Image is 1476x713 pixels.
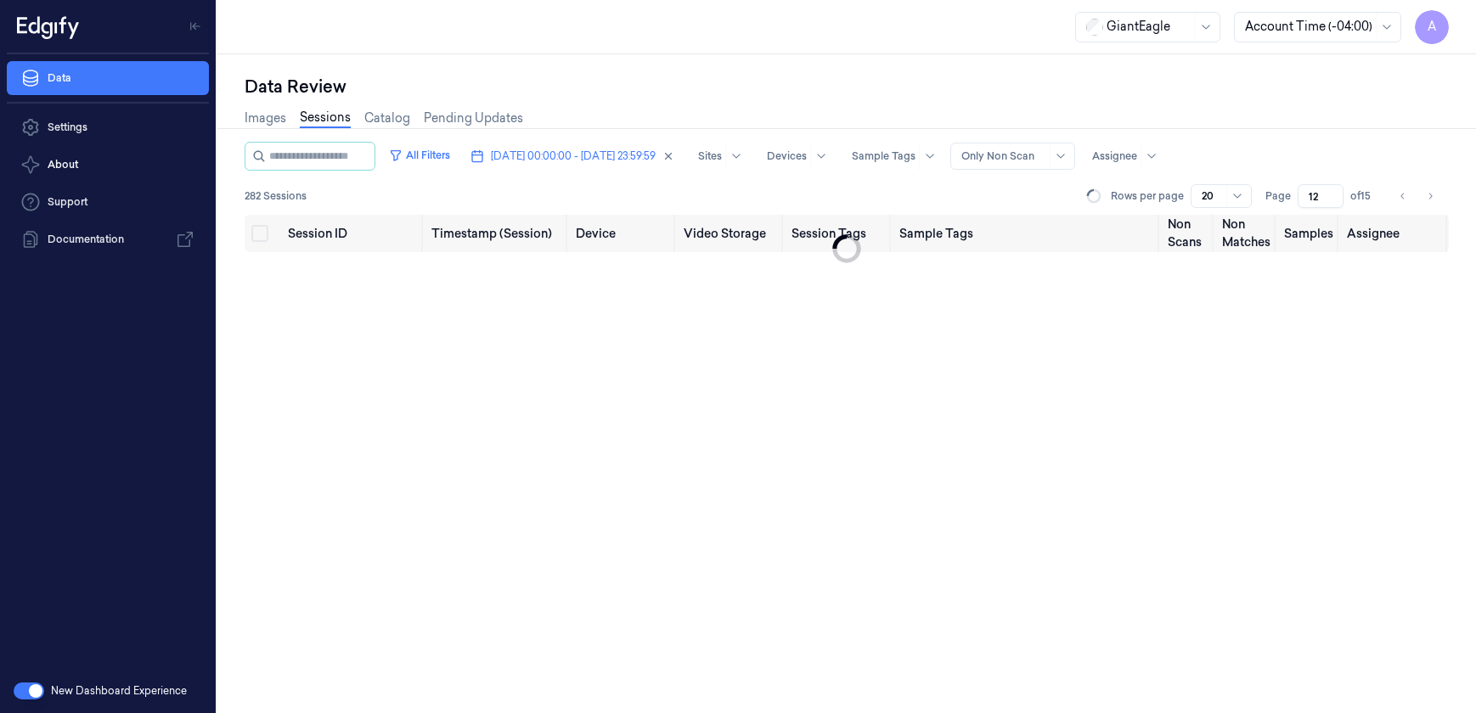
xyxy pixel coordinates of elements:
[7,185,209,219] a: Support
[7,148,209,182] button: About
[364,109,410,127] a: Catalog
[245,109,286,127] a: Images
[382,142,457,169] button: All Filters
[245,188,307,204] span: 282 Sessions
[245,75,1449,98] div: Data Review
[281,215,425,252] th: Session ID
[7,110,209,144] a: Settings
[1340,215,1449,252] th: Assignee
[7,61,209,95] a: Data
[1111,188,1184,204] p: Rows per page
[182,13,209,40] button: Toggle Navigation
[1418,184,1442,208] button: Go to next page
[1391,184,1415,208] button: Go to previous page
[425,215,569,252] th: Timestamp (Session)
[569,215,677,252] th: Device
[1277,215,1340,252] th: Samples
[1415,10,1449,44] button: A
[491,149,656,164] span: [DATE] 00:00:00 - [DATE] 23:59:59
[424,109,523,127] a: Pending Updates
[785,215,893,252] th: Session Tags
[1391,184,1442,208] nav: pagination
[893,215,1161,252] th: Sample Tags
[251,225,268,242] button: Select all
[1161,215,1215,252] th: Non Scans
[1350,188,1377,204] span: of 15
[1215,215,1277,252] th: Non Matches
[7,222,209,256] a: Documentation
[1265,188,1291,204] span: Page
[464,143,681,170] button: [DATE] 00:00:00 - [DATE] 23:59:59
[300,109,351,128] a: Sessions
[677,215,785,252] th: Video Storage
